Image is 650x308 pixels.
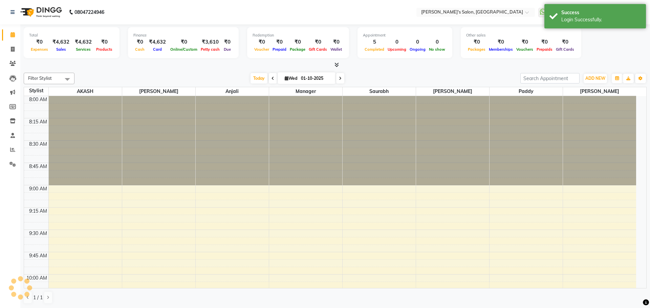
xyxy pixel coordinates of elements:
span: Today [251,73,267,84]
div: ₹0 [466,38,487,46]
div: ₹0 [169,38,199,46]
span: Ongoing [408,47,427,52]
input: 2025-10-01 [299,73,333,84]
div: ₹0 [271,38,288,46]
img: logo [17,3,64,22]
span: [PERSON_NAME] [416,87,489,96]
b: 08047224946 [74,3,104,22]
div: ₹0 [253,38,271,46]
span: Paddy [490,87,563,96]
span: Wallet [329,47,344,52]
span: Sales [55,47,68,52]
span: Memberships [487,47,515,52]
div: 0 [427,38,447,46]
div: Other sales [466,32,576,38]
span: No show [427,47,447,52]
div: Success [561,9,641,16]
span: Filter Stylist [28,75,52,81]
span: Prepaid [271,47,288,52]
span: Vouchers [515,47,535,52]
div: 9:15 AM [28,208,48,215]
span: [PERSON_NAME] [563,87,636,96]
iframe: chat widget [622,281,643,301]
div: ₹0 [329,38,344,46]
div: ₹0 [221,38,233,46]
div: 9:30 AM [28,230,48,237]
span: Products [94,47,114,52]
div: Total [29,32,114,38]
div: ₹3,610 [199,38,221,46]
span: Petty cash [199,47,221,52]
div: ₹4,632 [72,38,94,46]
span: [PERSON_NAME] [122,87,195,96]
span: Gift Cards [307,47,329,52]
div: 8:30 AM [28,141,48,148]
span: Card [151,47,164,52]
span: Upcoming [386,47,408,52]
span: Anjali [196,87,269,96]
span: Gift Cards [554,47,576,52]
span: Online/Custom [169,47,199,52]
span: Expenses [29,47,50,52]
span: Saurabh [343,87,416,96]
div: ₹0 [554,38,576,46]
div: 9:00 AM [28,185,48,192]
div: ₹0 [515,38,535,46]
span: Packages [466,47,487,52]
span: Wed [283,76,299,81]
span: Completed [363,47,386,52]
button: ADD NEW [584,74,607,83]
div: Finance [133,32,233,38]
div: 8:45 AM [28,163,48,170]
span: ADD NEW [585,76,605,81]
span: Cash [133,47,146,52]
div: ₹0 [535,38,554,46]
div: ₹0 [487,38,515,46]
input: Search Appointment [520,73,580,84]
div: ₹0 [29,38,50,46]
div: 9:45 AM [28,252,48,259]
div: 8:15 AM [28,118,48,125]
div: Redemption [253,32,344,38]
div: Appointment [363,32,447,38]
span: 1 / 1 [33,294,43,301]
div: ₹0 [94,38,114,46]
div: Login Successfully. [561,16,641,23]
span: Due [222,47,233,52]
span: Manager [269,87,342,96]
div: Stylist [24,87,48,94]
span: Voucher [253,47,271,52]
div: ₹0 [307,38,329,46]
div: ₹0 [288,38,307,46]
div: ₹4,632 [146,38,169,46]
span: Prepaids [535,47,554,52]
span: Services [74,47,92,52]
div: ₹4,632 [50,38,72,46]
div: ₹0 [133,38,146,46]
div: 0 [386,38,408,46]
span: AKASH [49,87,122,96]
div: 10:00 AM [25,275,48,282]
span: Package [288,47,307,52]
div: 0 [408,38,427,46]
div: 8:00 AM [28,96,48,103]
div: 5 [363,38,386,46]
